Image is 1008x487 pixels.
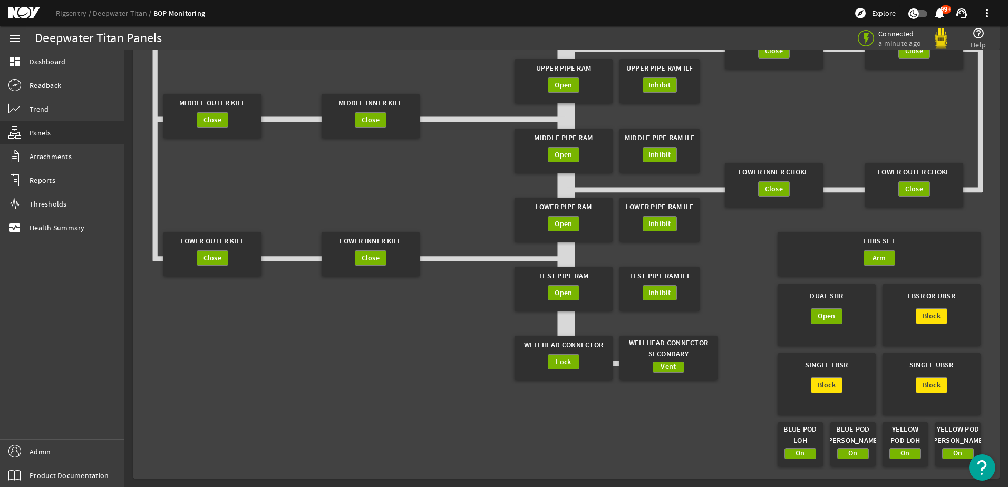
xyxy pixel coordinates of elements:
[153,8,206,18] a: BOP Monitoring
[203,253,221,264] span: Close
[30,175,55,186] span: Reports
[648,288,671,298] span: Inhibit
[624,129,696,147] div: Middle Pipe Ram ILF
[30,222,85,233] span: Health Summary
[796,448,805,459] span: On
[30,104,49,114] span: Trend
[953,448,963,459] span: On
[8,55,21,68] mat-icon: dashboard
[870,163,958,181] div: Lower Outer Choke
[326,94,414,112] div: Middle Inner Kill
[780,422,820,448] div: Blue Pod LOH
[934,8,945,19] button: 99+
[661,362,676,372] span: Vent
[555,80,572,91] span: Open
[873,253,886,264] span: Arm
[30,80,61,91] span: Readback
[818,380,836,391] span: Block
[8,32,21,45] mat-icon: menu
[555,150,572,160] span: Open
[782,284,870,308] div: Dual SHR
[923,311,941,322] span: Block
[624,198,696,216] div: Lower Pipe Ram ILF
[30,56,65,67] span: Dashboard
[887,284,975,308] div: LBSR or UBSR
[848,448,858,459] span: On
[30,446,51,457] span: Admin
[56,8,93,18] a: Rigsentry
[818,311,835,322] span: Open
[788,232,971,250] div: EHBS Set
[972,27,985,40] mat-icon: help_outline
[765,184,783,194] span: Close
[624,336,712,362] div: Wellhead Connector Secondary
[872,8,896,18] span: Explore
[782,353,870,377] div: Single LBSR
[519,59,607,77] div: Upper Pipe Ram
[624,59,696,77] div: Upper Pipe Ram ILF
[8,221,21,234] mat-icon: monitor_heart
[30,199,67,209] span: Thresholds
[878,38,923,48] span: a minute ago
[955,7,968,20] mat-icon: support_agent
[933,7,946,20] mat-icon: notifications
[93,8,153,18] a: Deepwater Titan
[519,336,607,354] div: Wellhead Connector
[519,198,607,216] div: Lower Pipe Ram
[730,163,818,181] div: Lower Inner Choke
[362,115,380,125] span: Close
[648,80,671,91] span: Inhibit
[555,219,572,229] span: Open
[885,422,925,448] div: Yellow Pod LOH
[555,288,572,298] span: Open
[362,253,380,264] span: Close
[30,128,51,138] span: Panels
[648,219,671,229] span: Inhibit
[878,29,923,38] span: Connected
[931,28,952,49] img: Yellowpod.svg
[519,129,607,147] div: Middle Pipe Ram
[326,232,414,250] div: Lower Inner Kill
[556,357,571,367] span: Lock
[30,151,72,162] span: Attachments
[624,267,696,285] div: Test Pipe Ram ILF
[971,40,986,50] span: Help
[168,232,256,250] div: Lower Outer Kill
[648,150,671,160] span: Inhibit
[937,422,978,448] div: Yellow Pod [PERSON_NAME]
[35,33,162,44] div: Deepwater Titan Panels
[905,184,923,194] span: Close
[887,353,975,377] div: Single UBSR
[832,422,873,448] div: Blue Pod [PERSON_NAME]
[905,46,923,56] span: Close
[854,7,867,20] mat-icon: explore
[519,267,607,285] div: Test Pipe Ram
[203,115,221,125] span: Close
[900,448,910,459] span: On
[30,470,109,481] span: Product Documentation
[765,46,783,56] span: Close
[168,94,256,112] div: Middle Outer Kill
[923,380,941,391] span: Block
[969,454,995,481] button: Open Resource Center
[974,1,1000,26] button: more_vert
[850,5,900,22] button: Explore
